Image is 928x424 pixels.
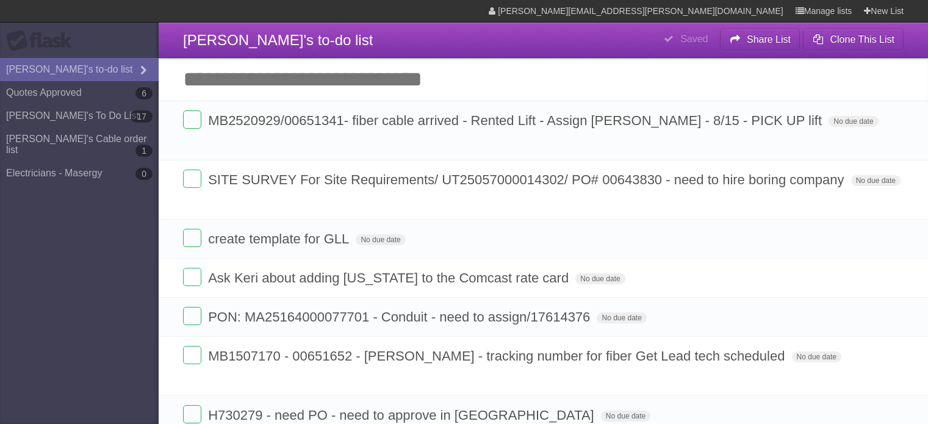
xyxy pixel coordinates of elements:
label: Done [183,405,201,423]
label: Done [183,170,201,188]
span: No due date [356,234,405,245]
b: Share List [747,34,791,45]
span: No due date [575,273,625,284]
b: Clone This List [830,34,894,45]
label: Done [183,307,201,325]
span: No due date [601,411,650,422]
span: create template for GLL [208,231,352,246]
span: No due date [829,116,878,127]
b: 6 [135,87,153,99]
span: No due date [792,351,841,362]
span: Ask Keri about adding [US_STATE] to the Comcast rate card [208,270,572,286]
button: Share List [720,29,800,51]
span: MB1507170 - 00651652 - [PERSON_NAME] - tracking number for fiber Get Lead tech scheduled [208,348,788,364]
div: Flask [6,30,79,52]
span: No due date [851,175,901,186]
label: Done [183,229,201,247]
span: MB2520929/00651341- fiber cable arrived - Rented Lift - Assign [PERSON_NAME] - 8/15 - PICK UP lift [208,113,825,128]
b: Saved [680,34,708,44]
span: H730279 - need PO - need to approve in [GEOGRAPHIC_DATA] [208,408,597,423]
b: 17 [131,110,153,123]
span: PON: MA25164000077701 - Conduit - need to assign/17614376 [208,309,593,325]
b: 0 [135,168,153,180]
span: [PERSON_NAME]'s to-do list [183,32,373,48]
label: Done [183,110,201,129]
button: Clone This List [803,29,904,51]
span: SITE SURVEY For Site Requirements/ UT25057000014302/ PO# 00643830 - need to hire boring company [208,172,847,187]
span: No due date [597,312,646,323]
b: 1 [135,145,153,157]
label: Done [183,346,201,364]
label: Done [183,268,201,286]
